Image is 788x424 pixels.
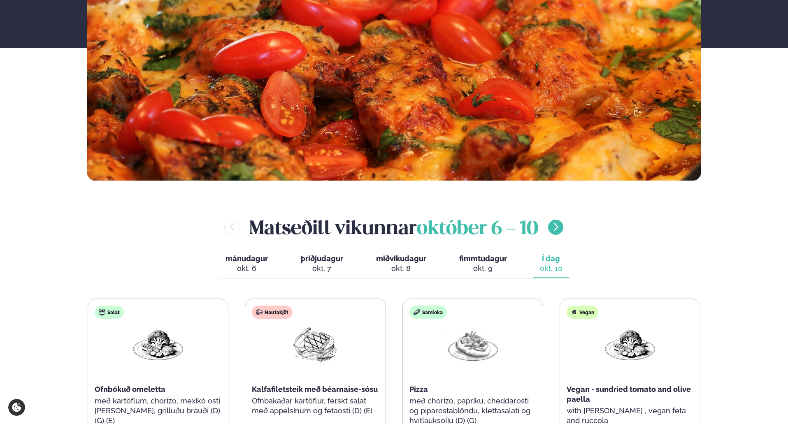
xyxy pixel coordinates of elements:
div: okt. 10 [540,264,563,273]
img: salad.svg [99,309,105,315]
span: mánudagur [225,254,268,263]
div: Salat [95,306,124,319]
p: Ofnbakaðar kartöflur, ferskt salat með appelsínum og fetaosti (D) (E) [252,396,379,416]
button: miðvikudagur okt. 8 [370,250,433,278]
div: okt. 7 [301,264,343,273]
span: Ofnbökuð omeletta [95,385,165,394]
div: Vegan [567,306,598,319]
img: Vegan.svg [571,309,577,315]
button: menu-btn-right [548,220,563,235]
div: okt. 6 [225,264,268,273]
span: fimmtudagur [459,254,507,263]
span: Kalfafiletsteik með béarnaise-sósu [252,385,378,394]
img: Beef-Meat.png [289,325,342,364]
span: Pizza [409,385,428,394]
img: Vegan.png [604,325,656,364]
div: Nautakjöt [252,306,293,319]
button: fimmtudagur okt. 9 [453,250,514,278]
button: Í dag okt. 10 [533,250,569,278]
span: Í dag [540,254,563,264]
a: Cookie settings [8,399,25,416]
button: þriðjudagur okt. 7 [294,250,350,278]
span: þriðjudagur [301,254,343,263]
h2: Matseðill vikunnar [249,214,538,241]
button: mánudagur okt. 6 [219,250,274,278]
div: Samloka [409,306,447,319]
img: Pizza-Bread.png [446,325,499,364]
button: menu-btn-left [224,220,239,235]
span: miðvikudagur [376,254,426,263]
img: beef.svg [256,309,263,315]
img: sandwich-new-16px.svg [414,309,420,315]
span: október 6 - 10 [417,220,538,238]
div: okt. 8 [376,264,426,273]
img: Vegan.png [132,325,184,364]
span: Vegan - sundried tomato and olive paella [567,385,691,403]
div: okt. 9 [459,264,507,273]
